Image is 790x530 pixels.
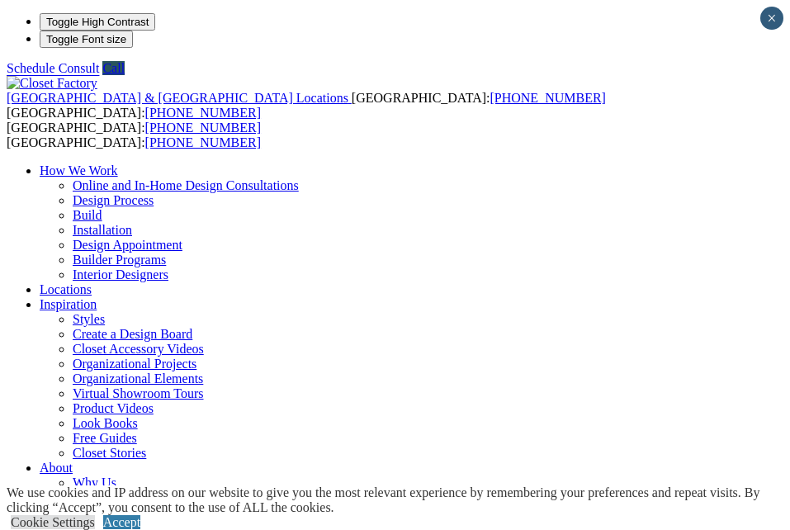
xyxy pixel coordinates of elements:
a: Cookie Settings [11,515,95,529]
a: Design Appointment [73,238,182,252]
img: Closet Factory [7,76,97,91]
a: Virtual Showroom Tours [73,386,204,400]
a: [PHONE_NUMBER] [490,91,605,105]
a: Accept [103,515,140,529]
button: Close [760,7,783,30]
a: Styles [73,312,105,326]
a: Look Books [73,416,138,430]
a: Online and In-Home Design Consultations [73,178,299,192]
button: Toggle High Contrast [40,13,155,31]
a: Closet Stories [73,446,146,460]
span: [GEOGRAPHIC_DATA]: [GEOGRAPHIC_DATA]: [7,121,261,149]
a: Create a Design Board [73,327,192,341]
span: [GEOGRAPHIC_DATA] & [GEOGRAPHIC_DATA] Locations [7,91,348,105]
div: We use cookies and IP address on our website to give you the most relevant experience by remember... [7,485,790,515]
a: How We Work [40,163,118,177]
a: Organizational Projects [73,357,196,371]
a: [PHONE_NUMBER] [145,121,261,135]
a: Builder Programs [73,253,166,267]
a: Installation [73,223,132,237]
span: Toggle Font size [46,33,126,45]
a: Product Videos [73,401,154,415]
a: [PHONE_NUMBER] [145,106,261,120]
a: Closet Accessory Videos [73,342,204,356]
span: [GEOGRAPHIC_DATA]: [GEOGRAPHIC_DATA]: [7,91,606,120]
a: Organizational Elements [73,371,203,386]
a: Inspiration [40,297,97,311]
a: Free Guides [73,431,137,445]
a: Schedule Consult [7,61,99,75]
span: Toggle High Contrast [46,16,149,28]
a: Design Process [73,193,154,207]
a: Call [102,61,125,75]
a: Why Us [73,476,116,490]
a: [GEOGRAPHIC_DATA] & [GEOGRAPHIC_DATA] Locations [7,91,352,105]
button: Toggle Font size [40,31,133,48]
a: About [40,461,73,475]
a: Locations [40,282,92,296]
a: Build [73,208,102,222]
a: Interior Designers [73,267,168,282]
a: [PHONE_NUMBER] [145,135,261,149]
